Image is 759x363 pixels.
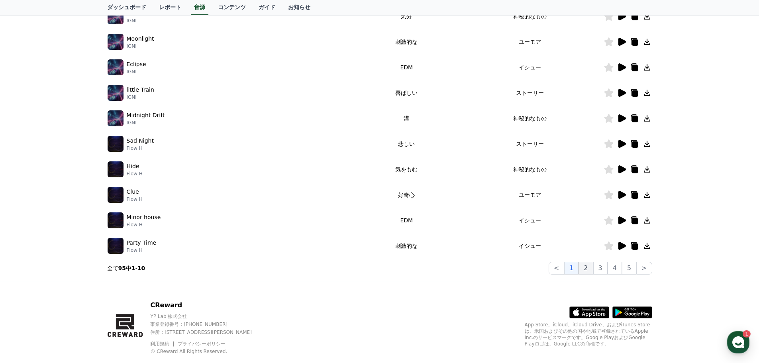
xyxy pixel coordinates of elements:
a: 1Messages [53,253,103,273]
p: Midnight Drift [127,111,165,120]
p: Minor house [127,213,161,222]
td: イシュー [456,55,604,80]
a: プライバシーポリシー [178,341,226,347]
button: 3 [593,262,608,275]
button: > [636,262,652,275]
td: イシュー [456,208,604,233]
p: Moonlight [127,35,154,43]
img: music [108,8,124,24]
td: EDM [357,55,456,80]
img: music [108,161,124,177]
p: Flow H [127,145,154,151]
p: 全て 中 - [107,264,145,272]
td: 刺激的な [357,29,456,55]
p: IGNI [127,94,154,100]
img: music [108,110,124,126]
td: 神秘的なもの [456,157,604,182]
a: Settings [103,253,153,273]
p: Flow H [127,196,143,202]
td: ストーリー [456,80,604,106]
p: CReward [150,300,265,310]
p: 住所 : [STREET_ADDRESS][PERSON_NAME] [150,329,265,336]
td: イシュー [456,233,604,259]
p: © CReward All Rights Reserved. [150,348,265,355]
td: 神秘的なもの [456,106,604,131]
img: music [108,238,124,254]
img: music [108,85,124,101]
p: Flow H [127,247,157,253]
p: Clue [127,188,139,196]
p: IGNI [127,120,165,126]
strong: 1 [131,265,135,271]
p: YP Lab 株式会社 [150,313,265,320]
td: 喜ばしい [357,80,456,106]
button: 4 [608,262,622,275]
p: Eclipse [127,60,146,69]
td: ユーモア [456,182,604,208]
button: 2 [579,262,593,275]
p: little Train [127,86,154,94]
p: IGNI [127,69,146,75]
a: 利用規約 [150,341,175,347]
strong: 10 [137,265,145,271]
span: 1 [81,252,84,259]
td: 好奇心 [357,182,456,208]
td: EDM [357,208,456,233]
img: music [108,136,124,152]
p: Party Time [127,239,157,247]
p: Sad Night [127,137,154,145]
p: Hide [127,162,139,171]
span: Settings [118,265,137,271]
td: 悲しい [357,131,456,157]
td: 溝 [357,106,456,131]
p: Flow H [127,222,161,228]
a: Home [2,253,53,273]
td: 神秘的なもの [456,4,604,29]
img: music [108,34,124,50]
td: ストーリー [456,131,604,157]
p: Flow H [127,171,143,177]
button: < [549,262,564,275]
img: music [108,59,124,75]
p: IGNI [127,43,154,49]
img: music [108,212,124,228]
td: 気分 [357,4,456,29]
span: Messages [66,265,90,271]
td: 気をもむ [357,157,456,182]
p: 事業登録番号 : [PHONE_NUMBER] [150,321,265,328]
p: App Store、iCloud、iCloud Drive、およびiTunes Storeは、米国およびその他の国や地域で登録されているApple Inc.のサービスマークです。Google P... [525,322,652,347]
td: 刺激的な [357,233,456,259]
strong: 95 [118,265,126,271]
button: 1 [564,262,579,275]
button: 5 [622,262,636,275]
td: ユーモア [456,29,604,55]
img: music [108,187,124,203]
p: IGNI [127,18,154,24]
span: Home [20,265,34,271]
